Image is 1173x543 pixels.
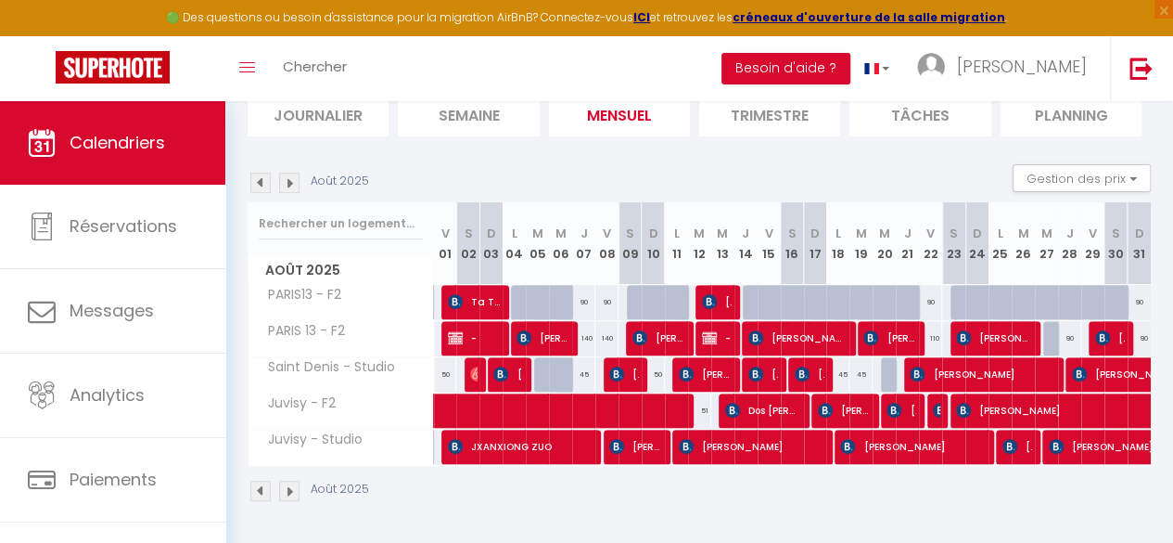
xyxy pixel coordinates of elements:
[694,225,705,242] abbr: M
[748,356,778,392] span: [PERSON_NAME]
[863,320,915,356] span: [PERSON_NAME]
[259,207,423,240] input: Rechercher un logement...
[251,430,367,450] span: Juvisy - Studio
[933,393,940,428] span: [PERSON_NAME]
[1104,202,1128,285] th: 30
[896,202,919,285] th: 21
[965,202,988,285] th: 24
[283,57,347,76] span: Chercher
[572,285,595,319] div: 90
[917,53,945,81] img: ...
[398,91,539,136] li: Semaine
[1017,225,1028,242] abbr: M
[919,202,942,285] th: 22
[956,320,1030,356] span: [PERSON_NAME]
[826,357,849,392] div: 45
[849,202,873,285] th: 19
[910,356,1051,392] span: [PERSON_NAME]
[479,202,503,285] th: 03
[904,225,912,242] abbr: J
[251,394,340,414] span: Juvisy - F2
[1081,202,1104,285] th: 29
[717,225,728,242] abbr: M
[725,393,799,428] span: Dos [PERSON_NAME]
[988,202,1012,285] th: 25
[973,225,982,242] abbr: D
[549,202,572,285] th: 06
[251,285,346,305] span: PARIS13 - F2
[70,468,157,491] span: Paiements
[633,9,650,25] a: ICI
[555,225,567,242] abbr: M
[1013,164,1151,192] button: Gestion des prix
[1128,202,1151,285] th: 31
[311,481,369,498] p: Août 2025
[679,356,731,392] span: [PERSON_NAME]
[1035,202,1058,285] th: 27
[818,393,870,428] span: [PERSON_NAME]
[835,225,841,242] abbr: L
[919,321,942,356] div: 110
[434,202,457,285] th: 01
[609,356,639,392] span: [PERSON_NAME]
[532,225,543,242] abbr: M
[251,357,400,378] span: Saint Denis - Studio
[886,393,916,428] span: [PERSON_NAME]
[826,202,849,285] th: 18
[748,320,845,356] span: [PERSON_NAME]
[919,285,942,319] div: 90
[903,36,1110,101] a: ... [PERSON_NAME]
[464,225,472,242] abbr: S
[503,202,526,285] th: 04
[997,225,1002,242] abbr: L
[516,320,568,356] span: [PERSON_NAME]
[512,225,517,242] abbr: L
[70,131,165,154] span: Calendriers
[251,321,350,342] span: PARIS 13 - F2
[734,202,758,285] th: 14
[487,225,496,242] abbr: D
[673,225,679,242] abbr: L
[721,53,850,84] button: Besoin d'aide ?
[926,225,935,242] abbr: V
[1128,321,1151,356] div: 90
[688,202,711,285] th: 12
[1001,91,1141,136] li: Planning
[942,202,965,285] th: 23
[702,320,732,356] span: -
[595,321,618,356] div: 140
[733,9,1005,25] a: créneaux d'ouverture de la salle migration
[603,225,611,242] abbr: V
[679,429,820,464] span: [PERSON_NAME]
[470,356,478,392] span: [PERSON_NAME][GEOGRAPHIC_DATA]
[1089,225,1097,242] abbr: V
[699,91,840,136] li: Trimestre
[609,429,661,464] span: [PERSON_NAME]
[1012,202,1035,285] th: 26
[311,173,369,190] p: Août 2025
[711,202,734,285] th: 13
[742,225,749,242] abbr: J
[1128,285,1151,319] div: 90
[765,225,773,242] abbr: V
[572,202,595,285] th: 07
[1065,225,1073,242] abbr: J
[595,285,618,319] div: 90
[950,225,958,242] abbr: S
[840,429,981,464] span: [PERSON_NAME]
[456,202,479,285] th: 02
[1112,225,1120,242] abbr: S
[758,202,781,285] th: 15
[856,225,867,242] abbr: M
[249,257,433,284] span: Août 2025
[795,356,824,392] span: [PERSON_NAME]
[1095,320,1125,356] span: [PERSON_NAME]
[1058,321,1081,356] div: 90
[70,383,145,407] span: Analytics
[526,202,549,285] th: 05
[648,225,657,242] abbr: D
[1135,225,1144,242] abbr: D
[1058,202,1081,285] th: 28
[269,36,361,101] a: Chercher
[804,202,827,285] th: 17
